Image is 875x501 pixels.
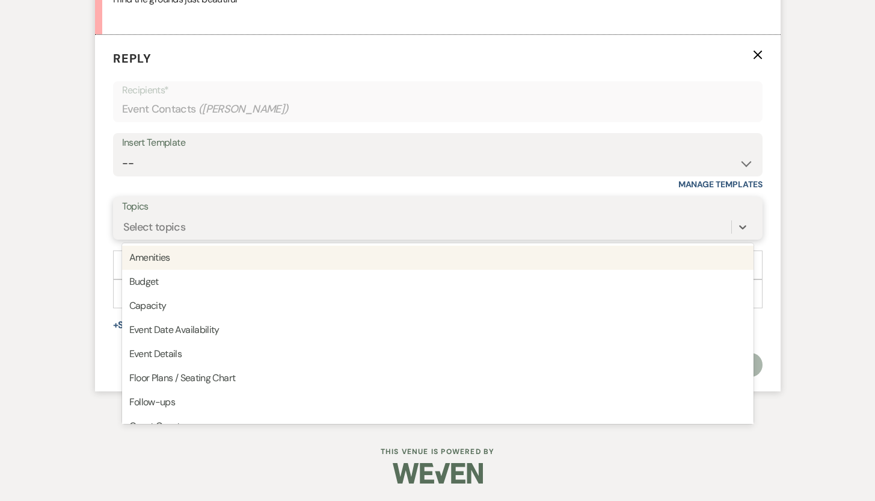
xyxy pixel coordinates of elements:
[122,342,754,366] div: Event Details
[122,318,754,342] div: Event Date Availability
[678,179,763,190] a: Manage Templates
[393,452,483,494] img: Weven Logo
[113,320,158,330] button: Share
[122,414,754,438] div: Guest Count
[113,51,152,66] span: Reply
[122,390,754,414] div: Follow-ups
[113,320,118,330] span: +
[122,246,754,270] div: Amenities
[123,219,186,235] div: Select topics
[122,198,754,216] label: Topics
[122,294,754,318] div: Capacity
[198,101,289,117] span: ( [PERSON_NAME] )
[122,134,754,152] div: Insert Template
[122,270,754,294] div: Budget
[122,366,754,390] div: Floor Plans / Seating Chart
[122,82,754,98] p: Recipients*
[122,98,754,121] div: Event Contacts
